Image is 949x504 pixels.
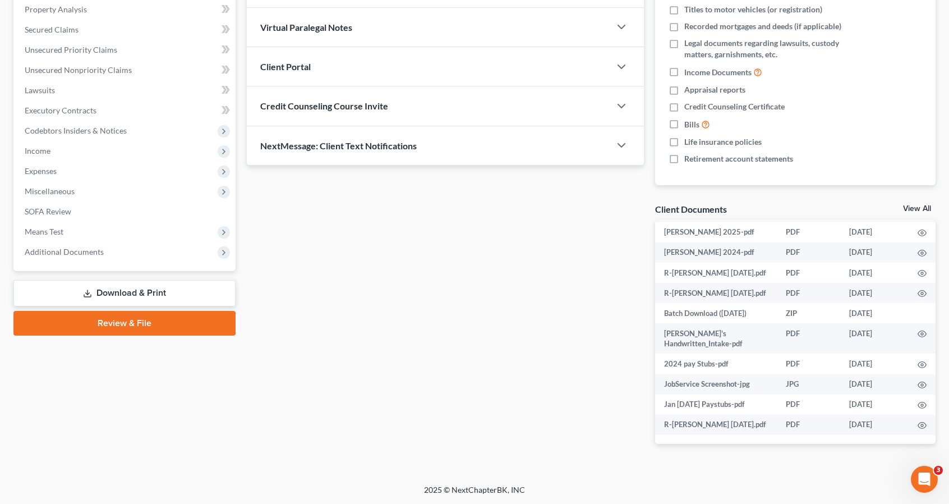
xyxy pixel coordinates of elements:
[25,186,75,196] span: Miscellaneous
[684,153,793,164] span: Retirement account statements
[25,25,79,34] span: Secured Claims
[840,303,909,323] td: [DATE]
[260,140,417,151] span: NextMessage: Client Text Notifications
[655,354,777,374] td: 2024 pay Stubs-pdf
[13,311,236,336] a: Review & File
[25,146,50,155] span: Income
[777,303,840,323] td: ZIP
[840,354,909,374] td: [DATE]
[777,395,840,415] td: PDF
[777,374,840,395] td: JPG
[25,4,87,14] span: Property Analysis
[25,247,104,256] span: Additional Documents
[655,242,777,263] td: [PERSON_NAME] 2024-pdf
[777,283,840,303] td: PDF
[16,100,236,121] a: Executory Contracts
[655,323,777,354] td: [PERSON_NAME]'s Handwritten_Intake-pdf
[25,85,55,95] span: Lawsuits
[25,45,117,54] span: Unsecured Priority Claims
[684,4,822,15] span: Titles to motor vehicles (or registration)
[16,201,236,222] a: SOFA Review
[840,283,909,303] td: [DATE]
[840,222,909,242] td: [DATE]
[25,166,57,176] span: Expenses
[655,303,777,323] td: Batch Download ([DATE])
[903,205,931,213] a: View All
[840,323,909,354] td: [DATE]
[25,106,96,115] span: Executory Contracts
[934,466,943,475] span: 3
[684,67,752,78] span: Income Documents
[777,323,840,354] td: PDF
[16,60,236,80] a: Unsecured Nonpriority Claims
[260,22,352,33] span: Virtual Paralegal Notes
[260,100,388,111] span: Credit Counseling Course Invite
[777,354,840,374] td: PDF
[16,80,236,100] a: Lawsuits
[25,227,63,236] span: Means Test
[777,263,840,283] td: PDF
[840,395,909,415] td: [DATE]
[655,415,777,435] td: R-[PERSON_NAME] [DATE].pdf
[13,280,236,306] a: Download & Print
[655,203,727,215] div: Client Documents
[260,61,311,72] span: Client Portal
[840,374,909,395] td: [DATE]
[840,242,909,263] td: [DATE]
[684,136,762,148] span: Life insurance policies
[684,119,699,130] span: Bills
[840,263,909,283] td: [DATE]
[777,222,840,242] td: PDF
[25,126,127,135] span: Codebtors Insiders & Notices
[655,222,777,242] td: [PERSON_NAME] 2025-pdf
[25,65,132,75] span: Unsecured Nonpriority Claims
[777,242,840,263] td: PDF
[16,40,236,60] a: Unsecured Priority Claims
[684,38,856,60] span: Legal documents regarding lawsuits, custody matters, garnishments, etc.
[655,263,777,283] td: R-[PERSON_NAME] [DATE].pdf
[684,84,745,95] span: Appraisal reports
[16,20,236,40] a: Secured Claims
[684,101,785,112] span: Credit Counseling Certificate
[25,207,71,216] span: SOFA Review
[655,283,777,303] td: R-[PERSON_NAME] [DATE].pdf
[655,374,777,395] td: JobService Screenshot-jpg
[840,415,909,435] td: [DATE]
[777,415,840,435] td: PDF
[655,395,777,415] td: Jan [DATE] Paystubs-pdf
[684,21,841,32] span: Recorded mortgages and deeds (if applicable)
[911,466,938,493] iframe: Intercom live chat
